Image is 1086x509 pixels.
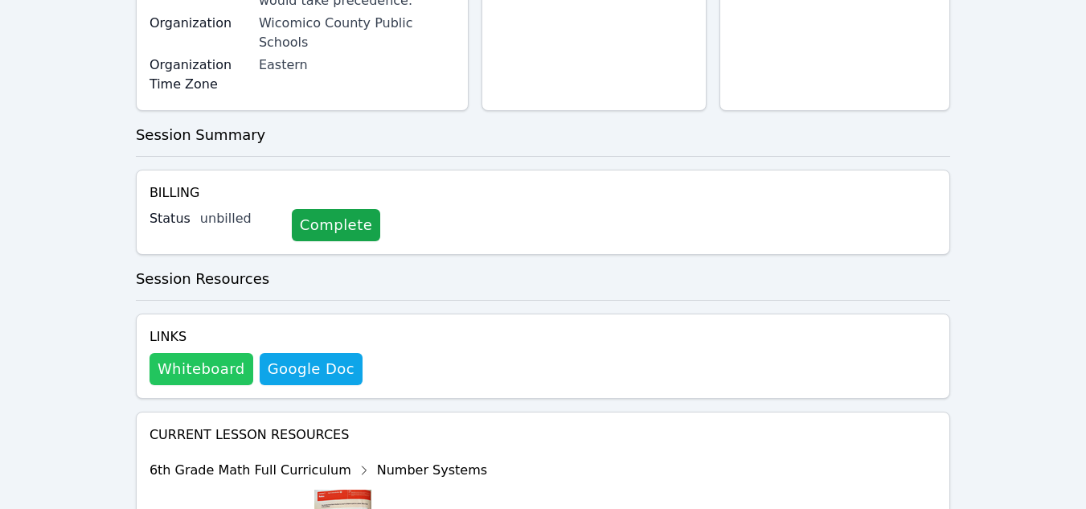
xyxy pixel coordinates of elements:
[136,268,950,290] h3: Session Resources
[136,124,950,146] h3: Session Summary
[292,209,380,241] a: Complete
[150,55,249,94] label: Organization Time Zone
[260,353,363,385] a: Google Doc
[150,458,487,483] div: 6th Grade Math Full Curriculum Number Systems
[200,209,279,228] div: unbilled
[259,14,455,52] div: Wicomico County Public Schools
[150,209,191,228] label: Status
[150,425,936,445] h4: Current Lesson Resources
[259,55,455,75] div: Eastern
[150,14,249,33] label: Organization
[150,183,936,203] h4: Billing
[150,327,363,347] h4: Links
[150,353,253,385] button: Whiteboard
